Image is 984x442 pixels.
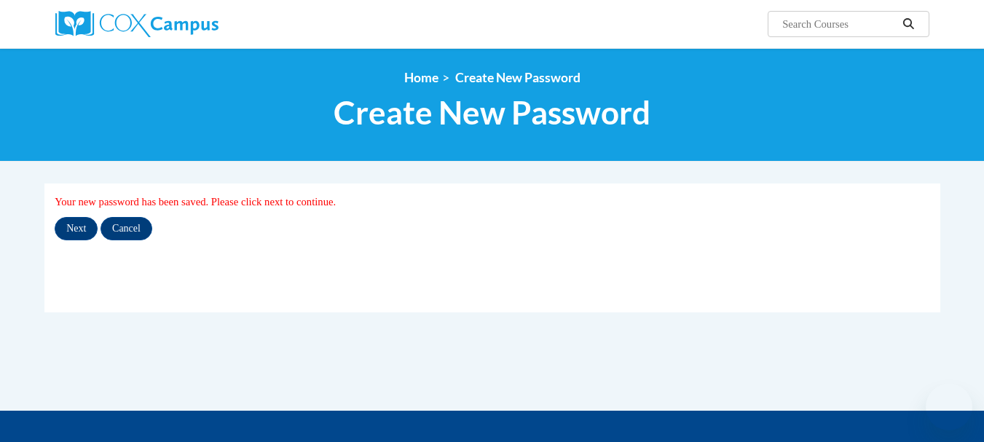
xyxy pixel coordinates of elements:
[926,384,972,430] iframe: Button to launch messaging window
[55,11,332,37] a: Cox Campus
[55,11,219,37] img: Cox Campus
[101,217,152,240] input: Cancel
[897,15,919,33] button: Search
[404,70,438,85] a: Home
[55,217,98,240] input: Next
[55,196,336,208] span: Your new password has been saved. Please click next to continue.
[781,15,897,33] input: Search Courses
[334,93,650,132] span: Create New Password
[455,70,580,85] span: Create New Password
